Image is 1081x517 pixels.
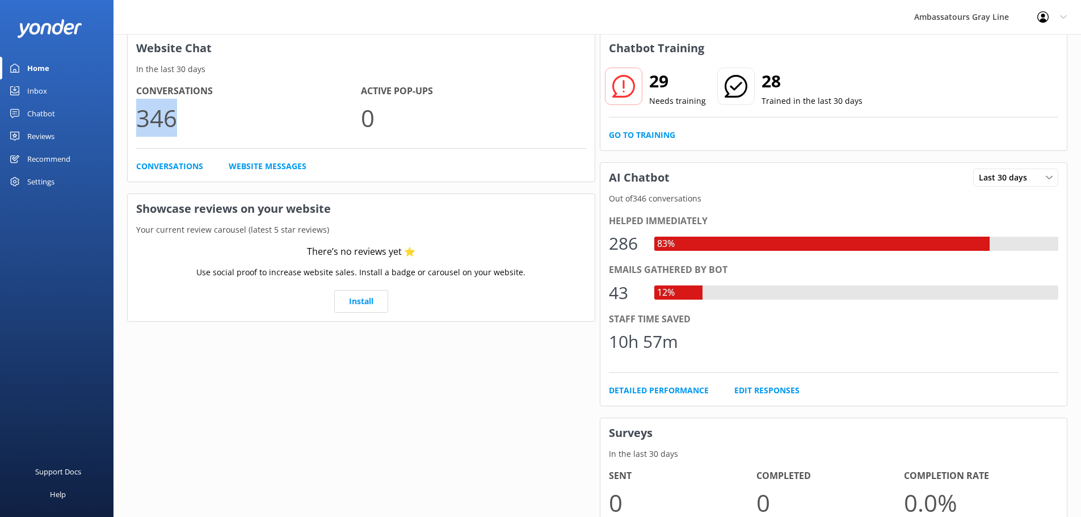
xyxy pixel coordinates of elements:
[600,418,1067,448] h3: Surveys
[904,469,1051,484] h4: Completion Rate
[600,33,713,63] h3: Chatbot Training
[979,171,1034,184] span: Last 30 days
[136,84,361,99] h4: Conversations
[600,448,1067,460] p: In the last 30 days
[654,237,678,251] div: 83%
[762,68,863,95] h2: 28
[609,214,1059,229] div: Helped immediately
[609,384,709,397] a: Detailed Performance
[609,230,643,257] div: 286
[609,279,643,306] div: 43
[27,102,55,125] div: Chatbot
[361,84,586,99] h4: Active Pop-ups
[654,285,678,300] div: 12%
[756,469,904,484] h4: Completed
[128,63,595,75] p: In the last 30 days
[600,163,678,192] h3: AI Chatbot
[136,99,361,137] p: 346
[609,328,678,355] div: 10h 57m
[17,19,82,38] img: yonder-white-logo.png
[609,469,756,484] h4: Sent
[609,263,1059,278] div: Emails gathered by bot
[27,125,54,148] div: Reviews
[600,192,1067,205] p: Out of 346 conversations
[128,224,595,236] p: Your current review carousel (latest 5 star reviews)
[307,245,415,259] div: There’s no reviews yet ⭐
[27,57,49,79] div: Home
[649,68,706,95] h2: 29
[734,384,800,397] a: Edit Responses
[128,194,595,224] h3: Showcase reviews on your website
[609,312,1059,327] div: Staff time saved
[762,95,863,107] p: Trained in the last 30 days
[27,170,54,193] div: Settings
[136,160,203,173] a: Conversations
[334,290,388,313] a: Install
[35,460,81,483] div: Support Docs
[196,266,525,279] p: Use social proof to increase website sales. Install a badge or carousel on your website.
[27,148,70,170] div: Recommend
[649,95,706,107] p: Needs training
[128,33,595,63] h3: Website Chat
[609,129,675,141] a: Go to Training
[229,160,306,173] a: Website Messages
[50,483,66,506] div: Help
[27,79,47,102] div: Inbox
[361,99,586,137] p: 0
